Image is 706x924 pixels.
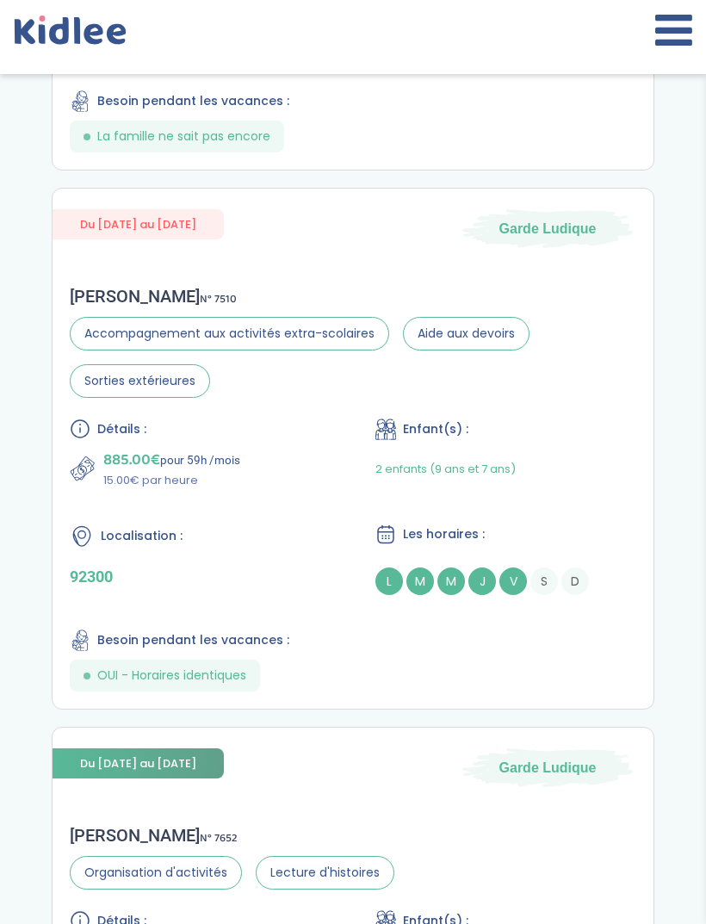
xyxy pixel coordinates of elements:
[97,127,270,146] span: La famille ne sait pas encore
[53,209,224,239] span: Du [DATE] au [DATE]
[375,461,516,477] span: 2 enfants (9 ans et 7 ans)
[70,286,636,307] div: [PERSON_NAME]
[375,567,403,595] span: L
[103,472,240,489] p: 15.00€ par heure
[53,748,224,778] span: Du [DATE] au [DATE]
[530,567,558,595] span: S
[97,631,289,649] span: Besoin pendant les vacances :
[403,420,468,438] span: Enfant(s) :
[103,448,240,472] p: pour 59h /mois
[468,567,496,595] span: J
[499,567,527,595] span: V
[256,856,394,890] span: Lecture d'histoires
[103,448,160,472] span: 885.00€
[403,525,485,543] span: Les horaires :
[97,92,289,110] span: Besoin pendant les vacances :
[70,364,210,398] span: Sorties extérieures
[70,825,394,846] div: [PERSON_NAME]
[406,567,434,595] span: M
[499,758,597,777] span: Garde Ludique
[200,829,238,847] span: N° 7652
[101,527,183,545] span: Localisation :
[97,420,146,438] span: Détails :
[499,219,597,238] span: Garde Ludique
[97,667,246,685] span: OUI - Horaires identiques
[403,317,529,350] span: Aide aux devoirs
[437,567,465,595] span: M
[70,856,242,890] span: Organisation d'activités
[200,290,237,308] span: N° 7510
[70,567,331,586] p: 92300
[561,567,589,595] span: D
[70,317,389,350] span: Accompagnement aux activités extra-scolaires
